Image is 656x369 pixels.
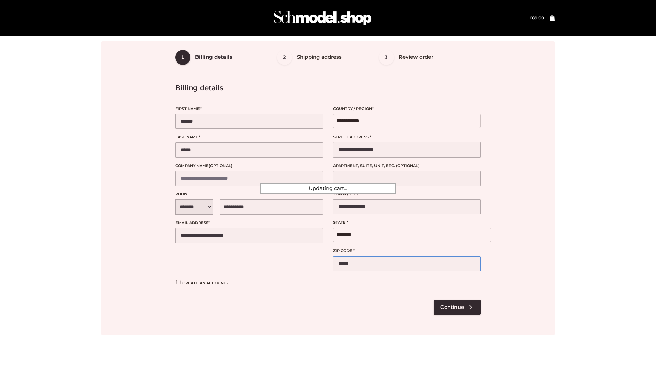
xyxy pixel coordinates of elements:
img: Schmodel Admin 964 [271,4,374,31]
a: £89.00 [529,15,544,20]
div: Updating cart... [260,183,396,194]
span: £ [529,15,532,20]
bdi: 89.00 [529,15,544,20]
